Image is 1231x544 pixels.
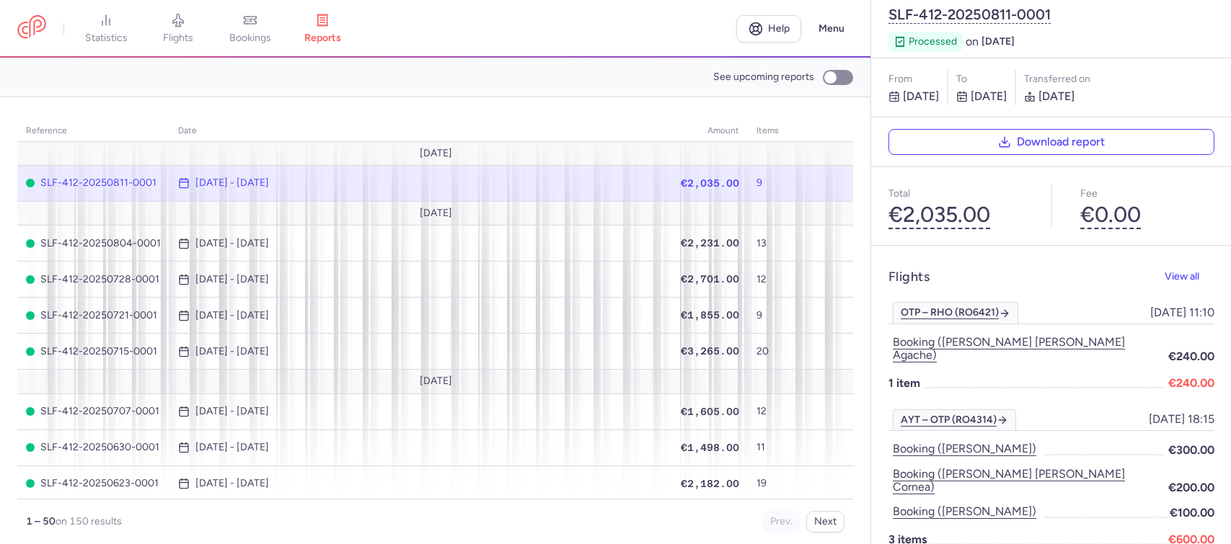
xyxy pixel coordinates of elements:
span: €2,701.00 [681,273,739,285]
p: Fee [1080,184,1214,202]
time: [DATE] - [DATE] [195,346,269,357]
span: €240.00 [1168,374,1214,392]
button: Booking ([PERSON_NAME]) [888,440,1041,458]
span: SLF-412-20250623-0001 [26,478,161,489]
button: Booking ([PERSON_NAME] [PERSON_NAME] cornea) [888,465,1162,497]
span: €2,231.00 [681,237,739,249]
time: [DATE] - [DATE] [195,177,269,189]
time: [DATE] - [DATE] [195,274,269,285]
span: SLF-412-20250630-0001 [26,442,161,453]
span: [DATE] 18:15 [1149,413,1214,426]
button: €0.00 [1080,202,1141,228]
td: 13 [748,226,787,262]
a: reports [286,13,358,45]
span: bookings [229,32,271,45]
time: [DATE] - [DATE] [195,406,269,417]
span: SLF-412-20250715-0001 [26,346,161,357]
button: Prev. [762,511,800,532]
h4: Flights [888,269,930,285]
span: €300.00 [1168,441,1214,459]
a: Help [736,15,801,43]
p: Total [888,184,1023,202]
div: on [888,32,1015,52]
span: €2,182.00 [681,478,739,489]
span: reports [304,32,341,45]
p: [DATE] [888,88,939,105]
p: [DATE] [1024,88,1214,105]
span: [DATE] [419,148,451,159]
td: 19 [748,465,787,501]
td: 9 [748,298,787,334]
time: [DATE] - [DATE] [195,238,269,249]
a: OTP – RHO (RO6421) [893,302,1018,324]
span: €3,265.00 [681,345,739,357]
span: [DATE] [981,36,1015,48]
td: 12 [748,262,787,298]
a: AYT – OTP (RO4314) [893,409,1016,431]
button: €2,035.00 [888,202,990,228]
time: [DATE] - [DATE] [195,442,269,453]
a: bookings [214,13,286,45]
span: €2,035.00 [681,177,739,189]
span: processed [909,35,957,49]
button: Menu [810,15,853,43]
span: SLF-412-20250811-0001 [26,177,161,189]
button: Next [806,511,844,532]
button: SLF-412-20250811-0001 [888,6,1051,23]
div: Transferred on [1024,70,1214,88]
span: SLF-412-20250804-0001 [26,238,161,249]
button: Booking ([PERSON_NAME] [PERSON_NAME] agache) [888,333,1162,365]
p: From [888,70,939,88]
button: View all [1150,263,1214,291]
span: statistics [85,32,128,45]
td: 20 [748,334,787,370]
span: €1,855.00 [681,309,739,321]
span: SLF-412-20250721-0001 [26,310,161,321]
span: €200.00 [1168,478,1214,496]
p: 1 item [888,374,1214,392]
span: View all [1165,271,1199,282]
th: items [748,120,787,142]
span: SLF-412-20250707-0001 [26,406,161,417]
span: on 150 results [56,515,122,527]
span: €240.00 [1168,347,1214,365]
a: flights [142,13,214,45]
td: 11 [748,429,787,465]
span: flights [163,32,193,45]
span: SLF-412-20250728-0001 [26,274,161,285]
td: 9 [748,165,787,201]
span: See upcoming reports [713,71,814,83]
span: €100.00 [1170,504,1214,522]
a: CitizenPlane red outlined logo [17,15,46,42]
a: statistics [70,13,142,45]
span: [DATE] [419,375,451,387]
time: [DATE] - [DATE] [195,310,269,321]
th: reference [17,120,169,142]
td: 12 [748,393,787,429]
button: Download report [888,129,1214,155]
span: [DATE] [419,208,451,219]
time: [DATE] - [DATE] [195,478,269,489]
span: €1,605.00 [681,406,739,417]
p: to [956,70,1007,88]
span: €1,498.00 [681,442,739,453]
th: amount [672,120,748,142]
span: Help [768,23,790,34]
span: [DATE] 11:10 [1150,306,1214,319]
p: [DATE] [956,88,1007,105]
th: date [169,120,672,142]
button: Booking ([PERSON_NAME]) [888,502,1041,521]
strong: 1 – 50 [26,515,56,527]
